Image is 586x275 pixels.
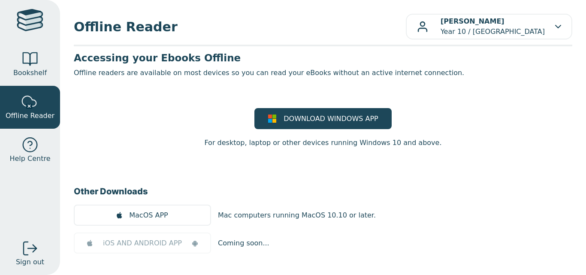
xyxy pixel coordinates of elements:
span: iOS AND ANDROID APP [103,238,182,248]
span: Offline Reader [6,111,54,121]
p: Offline readers are available on most devices so you can read your eBooks without an active inter... [74,68,572,78]
p: Year 10 / [GEOGRAPHIC_DATA] [441,16,545,37]
p: For desktop, laptop or other devices running Windows 10 and above. [204,138,441,148]
button: [PERSON_NAME]Year 10 / [GEOGRAPHIC_DATA] [406,14,572,39]
a: MacOS APP [74,205,211,226]
span: DOWNLOAD WINDOWS APP [284,114,378,124]
a: DOWNLOAD WINDOWS APP [254,108,392,129]
span: Sign out [16,257,44,267]
h3: Other Downloads [74,185,572,198]
p: Coming soon... [218,238,269,248]
span: Help Centre [9,154,50,164]
h3: Accessing your Ebooks Offline [74,51,572,64]
b: [PERSON_NAME] [441,17,504,25]
span: Offline Reader [74,17,406,36]
span: Bookshelf [13,68,47,78]
p: Mac computers running MacOS 10.10 or later. [218,210,376,221]
span: MacOS APP [129,210,168,221]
